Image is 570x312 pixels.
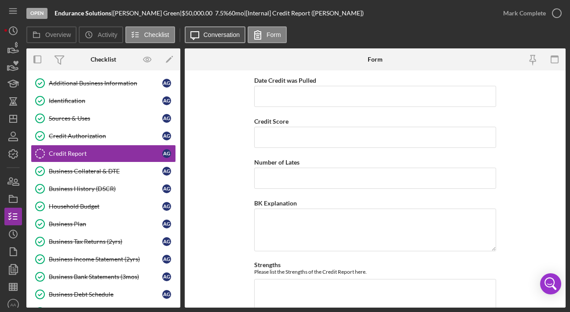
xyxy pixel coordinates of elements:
div: A G [162,96,171,105]
button: Mark Complete [494,4,566,22]
div: 7.5 % [215,10,228,17]
div: Business Plan [49,220,162,228]
div: Credit Authorization [49,132,162,139]
div: Form [368,56,383,63]
a: Business Bank Statements (3mos)AG [31,268,176,286]
div: Identification [49,97,162,104]
button: Conversation [185,26,246,43]
div: A G [162,202,171,211]
div: Open [26,8,47,19]
label: Checklist [144,31,169,38]
a: IdentificationAG [31,92,176,110]
label: BK Explanation [254,199,297,207]
div: Additional Business Information [49,80,162,87]
div: A G [162,167,171,176]
div: Household Budget [49,203,162,210]
a: Additional Business InformationAG [31,74,176,92]
div: Business Bank Statements (3mos) [49,273,162,280]
div: Sources & Uses [49,115,162,122]
div: A G [162,132,171,140]
b: Endurance Solutions [55,9,111,17]
a: Credit ReportAG [31,145,176,162]
button: Overview [26,26,77,43]
a: Business History (DSCR)AG [31,180,176,198]
a: Business Income Statement (2yrs)AG [31,250,176,268]
label: Date Credit was Pulled [254,77,316,84]
div: A G [162,79,171,88]
div: Open Intercom Messenger [540,273,561,294]
div: A G [162,290,171,299]
div: [PERSON_NAME] Green | [113,10,182,17]
label: Overview [45,31,71,38]
div: Mark Complete [503,4,546,22]
a: Business Collateral & DTEAG [31,162,176,180]
a: Sources & UsesAG [31,110,176,127]
div: A G [162,272,171,281]
label: Activity [98,31,117,38]
div: A G [162,149,171,158]
a: Business Tax Returns (2yrs)AG [31,233,176,250]
div: Checklist [91,56,116,63]
a: Household BudgetAG [31,198,176,215]
div: A G [162,220,171,228]
label: Strengths [254,261,281,268]
button: Activity [79,26,123,43]
div: A G [162,255,171,264]
div: Business History (DSCR) [49,185,162,192]
div: Credit Report [49,150,162,157]
div: 60 mo [228,10,244,17]
div: $50,000.00 [182,10,215,17]
div: Business Debt Schedule [49,291,162,298]
label: Credit Score [254,117,289,125]
a: Business Debt ScheduleAG [31,286,176,303]
div: A G [162,114,171,123]
div: Business Tax Returns (2yrs) [49,238,162,245]
div: Business Collateral & DTE [49,168,162,175]
button: Form [248,26,287,43]
div: | [55,10,113,17]
label: Number of Lates [254,158,300,166]
div: Business Income Statement (2yrs) [49,256,162,263]
label: Conversation [204,31,240,38]
div: | [Internal] Credit Report ([PERSON_NAME]) [244,10,364,17]
a: Business PlanAG [31,215,176,233]
div: A G [162,184,171,193]
button: Checklist [125,26,175,43]
div: Please list the Strengths of the Credit Report here. [254,268,496,275]
a: Credit AuthorizationAG [31,127,176,145]
div: A G [162,237,171,246]
label: Form [267,31,281,38]
text: AA [11,302,16,307]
